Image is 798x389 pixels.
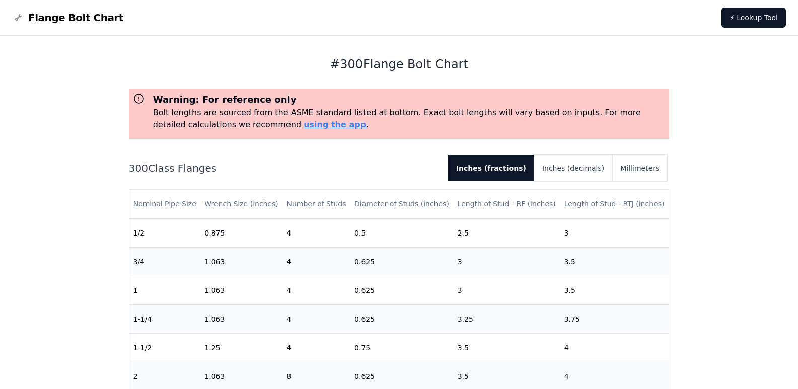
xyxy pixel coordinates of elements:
td: 3/4 [129,247,201,276]
td: 4 [282,276,350,304]
td: 3 [454,247,560,276]
th: Diameter of Studs (inches) [350,190,454,218]
td: 4 [282,333,350,362]
a: using the app [304,120,366,129]
th: Nominal Pipe Size [129,190,201,218]
td: 1.25 [200,333,282,362]
td: 3.5 [560,247,669,276]
button: Inches (decimals) [534,155,612,181]
td: 1/2 [129,218,201,247]
td: 1.063 [200,276,282,304]
img: Flange Bolt Chart Logo [12,12,24,24]
td: 0.625 [350,276,454,304]
h1: # 300 Flange Bolt Chart [129,56,670,72]
th: Length of Stud - RF (inches) [454,190,560,218]
span: Flange Bolt Chart [28,11,123,25]
td: 3.75 [560,304,669,333]
td: 1 [129,276,201,304]
td: 2.5 [454,218,560,247]
h3: Warning: For reference only [153,93,666,107]
td: 3.5 [454,333,560,362]
td: 3.25 [454,304,560,333]
td: 4 [282,304,350,333]
td: 0.875 [200,218,282,247]
p: Bolt lengths are sourced from the ASME standard listed at bottom. Exact bolt lengths will vary ba... [153,107,666,131]
h2: 300 Class Flanges [129,161,440,175]
td: 1-1/4 [129,304,201,333]
td: 0.625 [350,247,454,276]
a: ⚡ Lookup Tool [721,8,786,28]
th: Length of Stud - RTJ (inches) [560,190,669,218]
td: 4 [282,218,350,247]
td: 1.063 [200,247,282,276]
button: Millimeters [612,155,667,181]
th: Wrench Size (inches) [200,190,282,218]
td: 0.75 [350,333,454,362]
button: Inches (fractions) [448,155,534,181]
th: Number of Studs [282,190,350,218]
td: 3 [454,276,560,304]
td: 4 [282,247,350,276]
td: 0.5 [350,218,454,247]
td: 4 [560,333,669,362]
td: 1-1/2 [129,333,201,362]
td: 1.063 [200,304,282,333]
a: Flange Bolt Chart LogoFlange Bolt Chart [12,11,123,25]
td: 3 [560,218,669,247]
td: 0.625 [350,304,454,333]
td: 3.5 [560,276,669,304]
